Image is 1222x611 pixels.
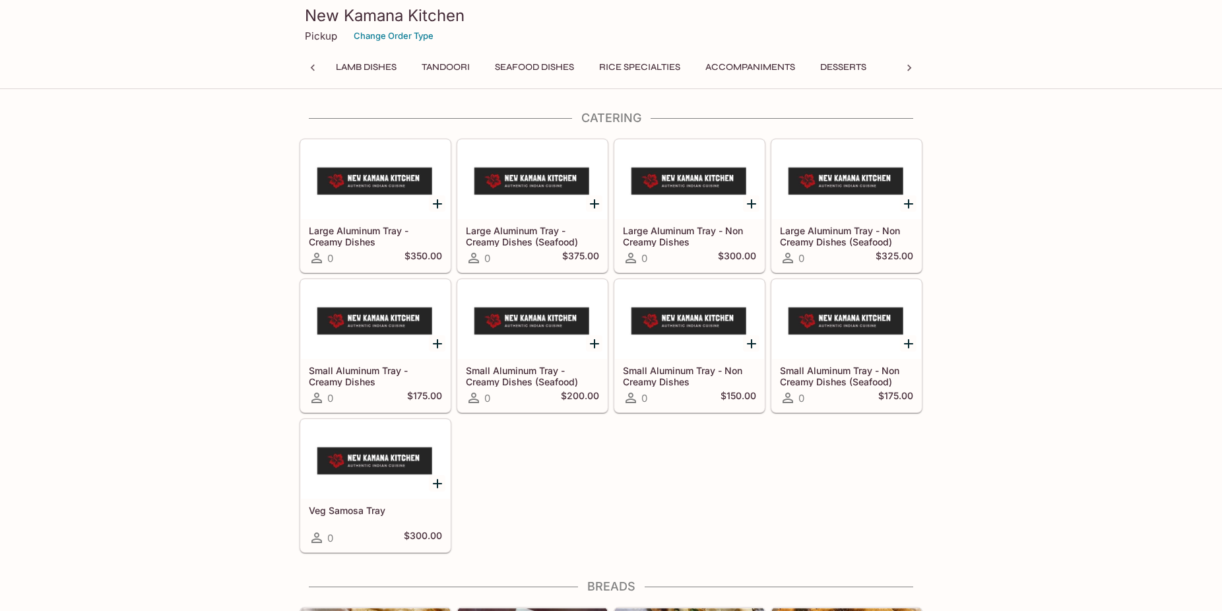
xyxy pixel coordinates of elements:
[562,250,599,266] h5: $375.00
[614,279,765,412] a: Small Aluminum Tray - Non Creamy Dishes0$150.00
[457,279,608,412] a: Small Aluminum Tray - Creamy Dishes (Seafood)0$200.00
[305,5,917,26] h3: New Kamana Kitchen
[484,252,490,265] span: 0
[309,225,442,247] h5: Large Aluminum Tray - Creamy Dishes
[327,252,333,265] span: 0
[743,195,759,212] button: Add Large Aluminum Tray - Non Creamy Dishes
[772,280,921,359] div: Small Aluminum Tray - Non Creamy Dishes (Seafood)
[698,58,802,77] button: Accompaniments
[466,225,599,247] h5: Large Aluminum Tray - Creamy Dishes (Seafood)
[458,280,607,359] div: Small Aluminum Tray - Creamy Dishes (Seafood)
[300,419,451,552] a: Veg Samosa Tray0$300.00
[592,58,688,77] button: Rice Specialties
[586,335,602,352] button: Add Small Aluminum Tray - Creamy Dishes (Seafood)
[466,365,599,387] h5: Small Aluminum Tray - Creamy Dishes (Seafood)
[301,140,450,219] div: Large Aluminum Tray - Creamy Dishes
[623,365,756,387] h5: Small Aluminum Tray - Non Creamy Dishes
[301,420,450,499] div: Veg Samosa Tray
[457,139,608,273] a: Large Aluminum Tray - Creamy Dishes (Seafood)0$375.00
[798,252,804,265] span: 0
[772,140,921,219] div: Large Aluminum Tray - Non Creamy Dishes (Seafood)
[300,279,451,412] a: Small Aluminum Tray - Creamy Dishes0$175.00
[878,390,913,406] h5: $175.00
[771,139,922,273] a: Large Aluminum Tray - Non Creamy Dishes (Seafood)0$325.00
[329,58,404,77] button: Lamb Dishes
[780,365,913,387] h5: Small Aluminum Tray - Non Creamy Dishes (Seafood)
[327,532,333,544] span: 0
[348,26,439,46] button: Change Order Type
[780,225,913,247] h5: Large Aluminum Tray - Non Creamy Dishes (Seafood)
[488,58,581,77] button: Seafood Dishes
[771,279,922,412] a: Small Aluminum Tray - Non Creamy Dishes (Seafood)0$175.00
[429,475,445,492] button: Add Veg Samosa Tray
[305,30,337,42] p: Pickup
[615,280,764,359] div: Small Aluminum Tray - Non Creamy Dishes
[309,505,442,516] h5: Veg Samosa Tray
[615,140,764,219] div: Large Aluminum Tray - Non Creamy Dishes
[718,250,756,266] h5: $300.00
[309,365,442,387] h5: Small Aluminum Tray - Creamy Dishes
[404,250,442,266] h5: $350.00
[743,335,759,352] button: Add Small Aluminum Tray - Non Creamy Dishes
[614,139,765,273] a: Large Aluminum Tray - Non Creamy Dishes0$300.00
[884,58,944,77] button: Drinks
[458,140,607,219] div: Large Aluminum Tray - Creamy Dishes (Seafood)
[623,225,756,247] h5: Large Aluminum Tray - Non Creamy Dishes
[798,392,804,404] span: 0
[327,392,333,404] span: 0
[641,392,647,404] span: 0
[429,195,445,212] button: Add Large Aluminum Tray - Creamy Dishes
[900,335,917,352] button: Add Small Aluminum Tray - Non Creamy Dishes (Seafood)
[429,335,445,352] button: Add Small Aluminum Tray - Creamy Dishes
[414,58,477,77] button: Tandoori
[641,252,647,265] span: 0
[404,530,442,546] h5: $300.00
[586,195,602,212] button: Add Large Aluminum Tray - Creamy Dishes (Seafood)
[300,139,451,273] a: Large Aluminum Tray - Creamy Dishes0$350.00
[407,390,442,406] h5: $175.00
[876,250,913,266] h5: $325.00
[300,111,922,125] h4: Catering
[484,392,490,404] span: 0
[900,195,917,212] button: Add Large Aluminum Tray - Non Creamy Dishes (Seafood)
[561,390,599,406] h5: $200.00
[721,390,756,406] h5: $150.00
[813,58,874,77] button: Desserts
[301,280,450,359] div: Small Aluminum Tray - Creamy Dishes
[300,579,922,594] h4: Breads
